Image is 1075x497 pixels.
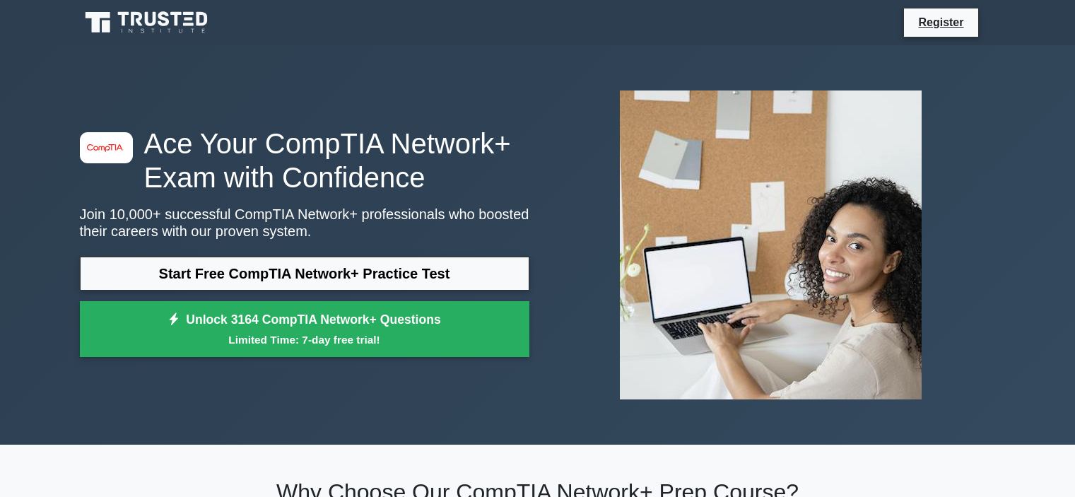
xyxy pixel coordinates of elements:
[80,206,529,240] p: Join 10,000+ successful CompTIA Network+ professionals who boosted their careers with our proven ...
[910,13,972,31] a: Register
[98,332,512,348] small: Limited Time: 7-day free trial!
[80,127,529,194] h1: Ace Your CompTIA Network+ Exam with Confidence
[80,301,529,358] a: Unlock 3164 CompTIA Network+ QuestionsLimited Time: 7-day free trial!
[80,257,529,291] a: Start Free CompTIA Network+ Practice Test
